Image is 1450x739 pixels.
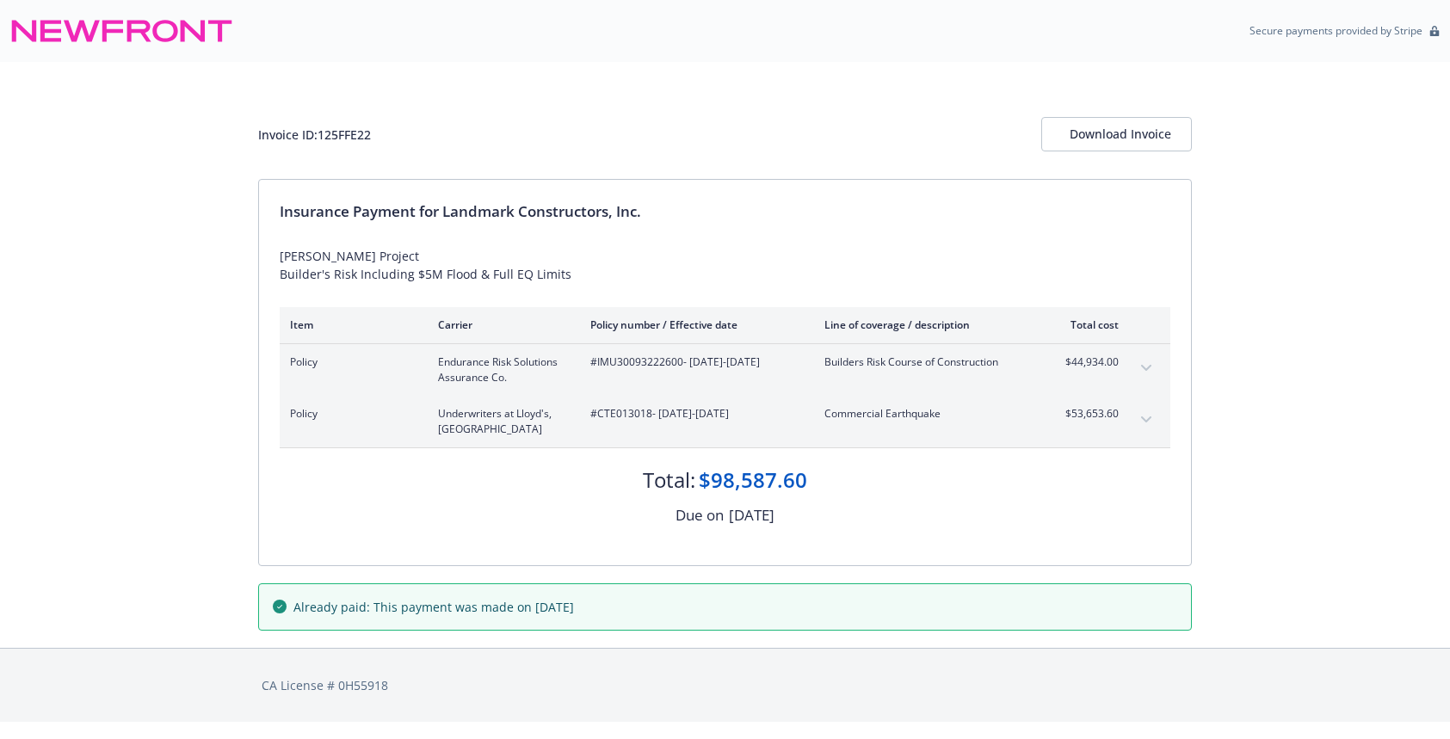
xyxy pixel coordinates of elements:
[824,406,1027,422] span: Commercial Earthquake
[280,200,1170,223] div: Insurance Payment for Landmark Constructors, Inc.
[280,247,1170,283] div: [PERSON_NAME] Project Builder's Risk Including $5M Flood & Full EQ Limits
[643,465,695,495] div: Total:
[290,317,410,332] div: Item
[293,598,574,616] span: Already paid: This payment was made on [DATE]
[438,354,563,385] span: Endurance Risk Solutions Assurance Co.
[280,344,1170,396] div: PolicyEndurance Risk Solutions Assurance Co.#IMU30093222600- [DATE]-[DATE]Builders Risk Course of...
[1041,117,1192,151] button: Download Invoice
[590,317,797,332] div: Policy number / Effective date
[590,406,797,422] span: #CTE013018 - [DATE]-[DATE]
[729,504,774,527] div: [DATE]
[1054,406,1119,422] span: $53,653.60
[438,406,563,437] span: Underwriters at Lloyd's, [GEOGRAPHIC_DATA]
[290,406,410,422] span: Policy
[1249,23,1422,38] p: Secure payments provided by Stripe
[1132,406,1160,434] button: expand content
[280,396,1170,447] div: PolicyUnderwriters at Lloyd's, [GEOGRAPHIC_DATA]#CTE013018- [DATE]-[DATE]Commercial Earthquake$53...
[1054,354,1119,370] span: $44,934.00
[1070,118,1163,151] div: Download Invoice
[676,504,724,527] div: Due on
[262,676,1188,694] div: CA License # 0H55918
[438,317,563,332] div: Carrier
[258,126,371,144] div: Invoice ID: 125FFE22
[824,317,1027,332] div: Line of coverage / description
[699,465,807,495] div: $98,587.60
[824,354,1027,370] span: Builders Risk Course of Construction
[590,354,797,370] span: #IMU30093222600 - [DATE]-[DATE]
[290,354,410,370] span: Policy
[1132,354,1160,382] button: expand content
[1054,317,1119,332] div: Total cost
